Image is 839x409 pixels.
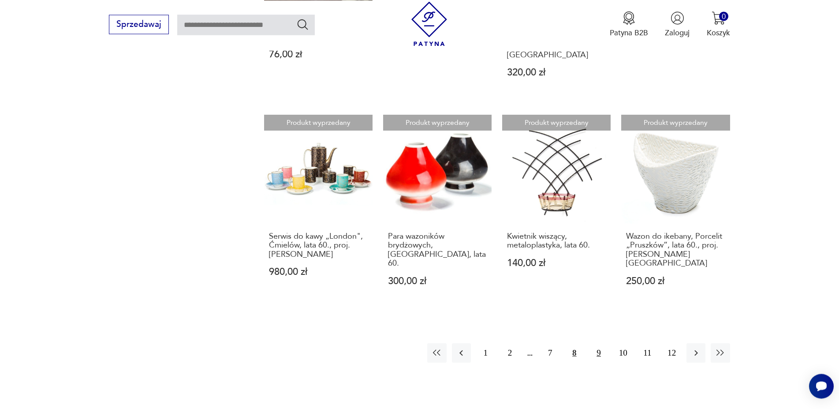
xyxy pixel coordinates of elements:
p: Zaloguj [665,27,690,38]
button: 12 [662,343,681,362]
p: 76,00 zł [269,50,368,59]
button: Zaloguj [665,11,690,38]
img: Ikona koszyka [712,11,725,25]
p: 250,00 zł [626,277,725,286]
a: Produkt wyprzedanyPara wazoników brydżowych, Karolina, lata 60.Para wazoników brydżowych, [GEOGRA... [383,115,492,306]
button: 11 [638,343,657,362]
button: Sprzedawaj [109,15,168,34]
p: Koszyk [707,27,730,38]
button: 8 [565,343,584,362]
button: 0Koszyk [707,11,730,38]
h3: Wazon do ikebany, Porcelit „Pruszków”, lata 60., proj. [PERSON_NAME][GEOGRAPHIC_DATA] [626,232,725,268]
h3: Zestaw półmisków, [GEOGRAPHIC_DATA], lata 60., proj. E. [GEOGRAPHIC_DATA]-[GEOGRAPHIC_DATA] [507,15,606,60]
img: Ikona medalu [622,11,636,25]
a: Sprzedawaj [109,21,168,28]
a: Produkt wyprzedanySerwis do kawy „London", Ćmielów, lata 60., proj. W. PotackiSerwis do kawy „Lon... [264,115,373,306]
button: 1 [476,343,495,362]
img: Ikonka użytkownika [671,11,684,25]
h3: Para wazoników brydżowych, [GEOGRAPHIC_DATA], lata 60. [388,232,487,268]
p: Patyna B2B [610,27,648,38]
a: Ikona medaluPatyna B2B [610,11,648,38]
button: 10 [614,343,633,362]
img: Patyna - sklep z meblami i dekoracjami vintage [407,1,451,46]
button: 9 [589,343,608,362]
p: 300,00 zł [388,277,487,286]
h3: Serwis do kawy „London", Ćmielów, lata 60., proj. [PERSON_NAME] [269,232,368,259]
p: 980,00 zł [269,267,368,277]
button: 2 [500,343,519,362]
button: Szukaj [296,18,309,30]
a: Produkt wyprzedanyKwietnik wiszący, metaloplastyka, lata 60.Kwietnik wiszący, metaloplastyka, lat... [502,115,611,306]
a: Produkt wyprzedanyWazon do ikebany, Porcelit „Pruszków”, lata 60., proj. W. GołajewskaWazon do ik... [621,115,730,306]
p: 320,00 zł [507,68,606,77]
h3: Kwietnik wiszący, metaloplastyka, lata 60. [507,232,606,250]
p: 140,00 zł [507,259,606,268]
button: Patyna B2B [610,11,648,38]
div: 0 [719,11,728,21]
iframe: Smartsupp widget button [809,374,834,398]
button: 7 [541,343,559,362]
